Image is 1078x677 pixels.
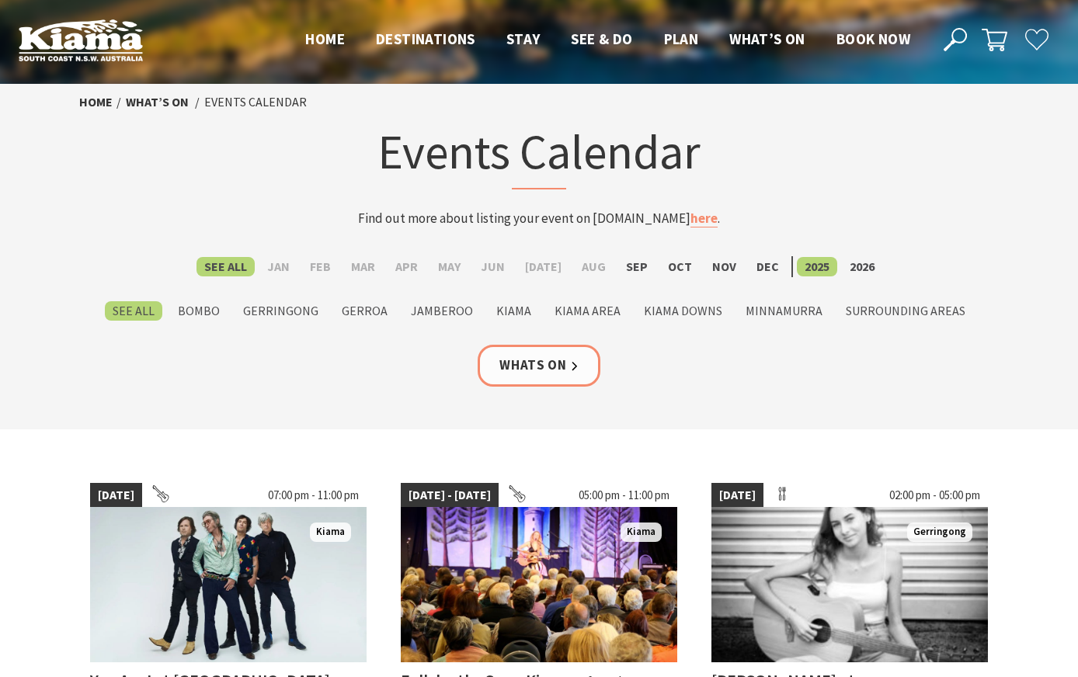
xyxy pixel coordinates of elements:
[310,523,351,542] span: Kiama
[79,94,113,110] a: Home
[90,483,142,508] span: [DATE]
[334,301,395,321] label: Gerroa
[836,30,910,48] span: Book now
[401,483,499,508] span: [DATE] - [DATE]
[196,257,255,276] label: See All
[235,208,843,229] p: Find out more about listing your event on [DOMAIN_NAME] .
[388,257,426,276] label: Apr
[126,94,189,110] a: What’s On
[305,30,345,48] span: Home
[401,507,677,662] img: Folk by the Sea - Showground Pavilion
[478,345,600,386] a: Whats On
[506,30,541,48] span: Stay
[797,257,837,276] label: 2025
[571,483,677,508] span: 05:00 pm - 11:00 pm
[729,30,805,48] span: What’s On
[907,523,972,542] span: Gerringong
[636,301,730,321] label: Kiama Downs
[403,301,481,321] label: Jamberoo
[259,257,297,276] label: Jan
[235,301,326,321] label: Gerringong
[489,301,539,321] label: Kiama
[749,257,787,276] label: Dec
[90,507,367,662] img: You Am I
[571,30,632,48] span: See & Do
[621,523,662,542] span: Kiama
[618,257,655,276] label: Sep
[235,120,843,189] h1: Events Calendar
[547,301,628,321] label: Kiama Area
[711,483,763,508] span: [DATE]
[105,301,162,321] label: See All
[170,301,228,321] label: Bombo
[517,257,569,276] label: [DATE]
[690,210,718,227] a: here
[664,30,699,48] span: Plan
[704,257,744,276] label: Nov
[260,483,367,508] span: 07:00 pm - 11:00 pm
[711,507,988,662] img: Tayah Larsen
[574,257,614,276] label: Aug
[19,19,143,61] img: Kiama Logo
[660,257,700,276] label: Oct
[882,483,988,508] span: 02:00 pm - 05:00 pm
[343,257,383,276] label: Mar
[430,257,468,276] label: May
[204,92,307,113] li: Events Calendar
[302,257,339,276] label: Feb
[838,301,973,321] label: Surrounding Areas
[473,257,513,276] label: Jun
[290,27,926,53] nav: Main Menu
[842,257,882,276] label: 2026
[738,301,830,321] label: Minnamurra
[376,30,475,48] span: Destinations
